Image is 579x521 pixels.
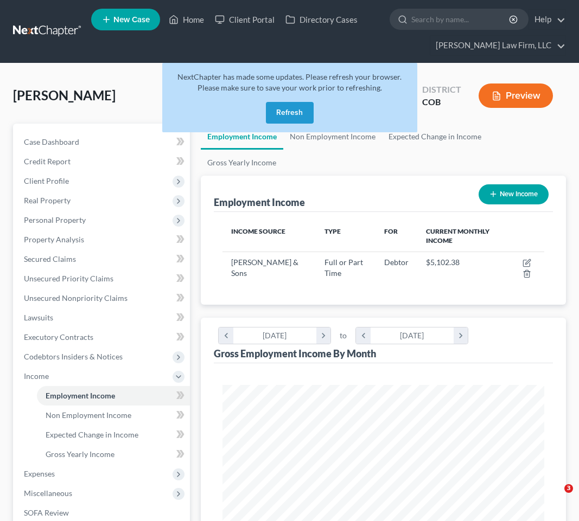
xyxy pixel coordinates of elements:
div: COB [422,96,461,108]
span: Gross Yearly Income [46,449,114,459]
a: Property Analysis [15,230,190,249]
span: Executory Contracts [24,332,93,342]
span: Property Analysis [24,235,84,244]
span: $5,102.38 [426,258,460,267]
span: Expenses [24,469,55,478]
span: to [340,330,347,341]
span: Unsecured Priority Claims [24,274,113,283]
div: District [422,83,461,96]
i: chevron_right [454,327,468,344]
div: Gross Employment Income By Month [214,347,376,360]
span: Income [24,371,49,381]
span: Current Monthly Income [426,227,489,245]
span: Codebtors Insiders & Notices [24,352,123,361]
a: Lawsuits [15,308,190,327]
span: Secured Claims [24,254,76,263]
button: New Income [479,184,549,204]
a: Help [529,10,565,29]
span: [PERSON_NAME] [13,87,116,103]
i: chevron_left [219,327,233,344]
a: Case Dashboard [15,132,190,152]
span: NextChapter has made some updates. Please refresh your browser. Please make sure to save your wor... [177,72,402,92]
span: Personal Property [24,215,86,224]
a: Credit Report [15,152,190,171]
div: [DATE] [233,327,316,344]
a: Employment Income [37,386,190,406]
span: Full or Part Time [325,258,363,278]
a: Expected Change in Income [37,425,190,445]
button: Refresh [266,102,314,124]
input: Search by name... [411,9,511,29]
a: Non Employment Income [37,406,190,425]
button: Preview [479,83,553,108]
a: Unsecured Nonpriority Claims [15,288,190,308]
span: New Case [113,16,150,24]
a: [PERSON_NAME] Law Firm, LLC [430,36,565,55]
span: Employment Income [46,391,115,400]
div: Employment Income [214,196,305,209]
a: Executory Contracts [15,327,190,347]
span: 3 [564,484,573,493]
span: Case Dashboard [24,137,79,146]
a: Client Portal [209,10,280,29]
span: Income Source [231,227,285,235]
span: Expected Change in Income [46,430,138,439]
a: Unsecured Priority Claims [15,269,190,288]
a: Directory Cases [280,10,363,29]
span: SOFA Review [24,508,69,517]
span: Client Profile [24,176,69,185]
a: Home [163,10,209,29]
span: Non Employment Income [46,410,131,420]
a: Gross Yearly Income [37,445,190,464]
a: Secured Claims [15,249,190,269]
span: Real Property [24,196,71,205]
i: chevron_right [316,327,331,344]
div: [DATE] [371,327,454,344]
span: Lawsuits [24,313,53,322]
a: Expected Change in Income [382,124,488,150]
span: Miscellaneous [24,488,72,498]
i: chevron_left [356,327,371,344]
span: Credit Report [24,157,71,166]
span: Debtor [384,258,409,267]
span: [PERSON_NAME] & Sons [231,258,298,278]
span: For [384,227,398,235]
span: Type [325,227,341,235]
span: Unsecured Nonpriority Claims [24,293,128,303]
iframe: Intercom live chat [542,484,568,510]
a: Gross Yearly Income [201,150,283,176]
